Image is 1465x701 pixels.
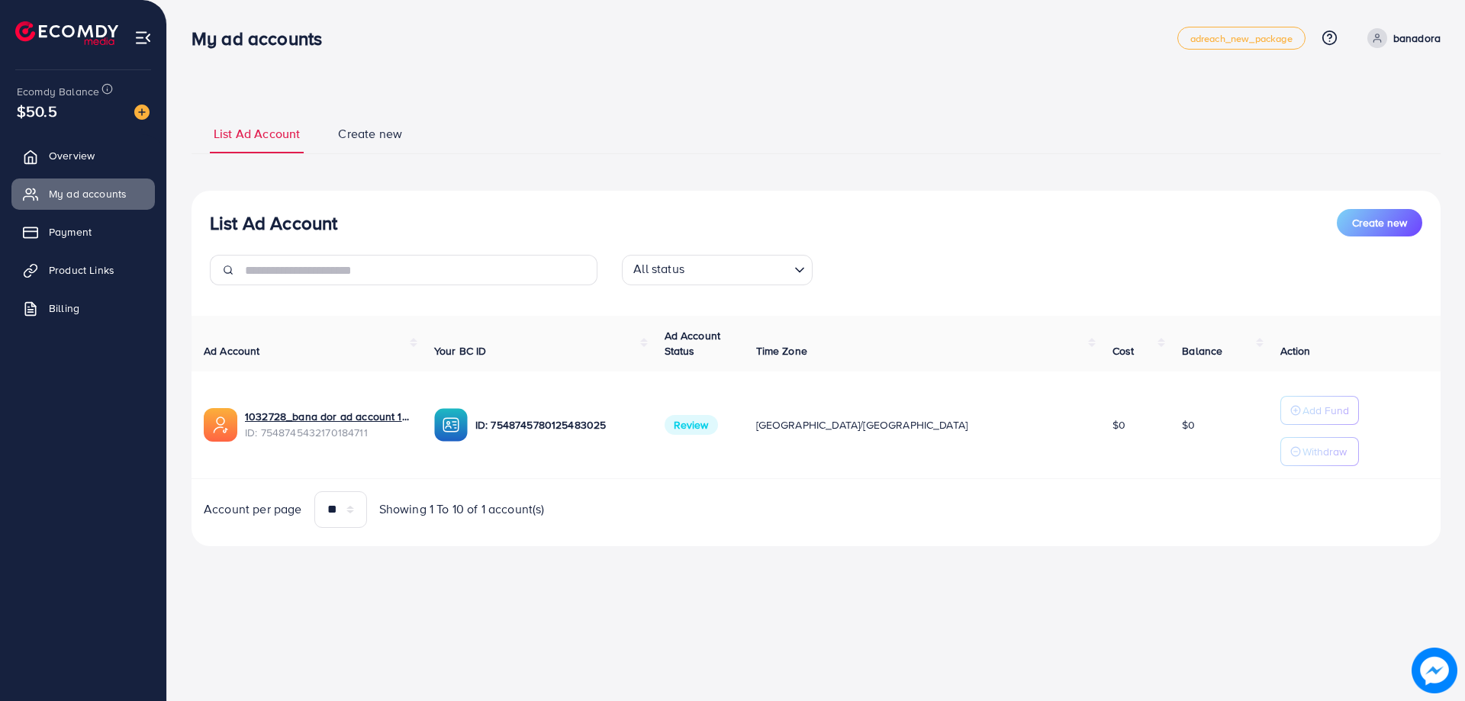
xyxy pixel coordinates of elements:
span: $0 [1112,417,1125,432]
button: Add Fund [1280,396,1359,425]
span: Billing [49,301,79,316]
button: Withdraw [1280,437,1359,466]
div: Search for option [622,255,813,285]
span: Ad Account Status [665,328,721,359]
span: Showing 1 To 10 of 1 account(s) [379,500,545,518]
a: banadora [1361,28,1441,48]
span: All status [630,257,687,281]
span: Overview [49,148,95,163]
h3: My ad accounts [192,27,334,50]
p: ID: 7548745780125483025 [475,416,640,434]
input: Search for option [689,258,788,281]
img: image [134,105,150,120]
p: banadora [1393,29,1441,47]
span: My ad accounts [49,186,127,201]
a: My ad accounts [11,178,155,209]
a: Product Links [11,255,155,285]
span: Time Zone [756,343,807,359]
h3: List Ad Account [210,212,337,234]
span: Balance [1182,343,1222,359]
span: [GEOGRAPHIC_DATA]/[GEOGRAPHIC_DATA] [756,417,968,432]
p: Add Fund [1302,401,1349,420]
a: adreach_new_package [1177,27,1306,50]
p: Withdraw [1302,442,1347,461]
span: ID: 7548745432170184711 [245,425,410,440]
button: Create new [1337,209,1422,236]
div: <span class='underline'>1032728_bana dor ad account 1_1757579407255</span></br>7548745432170184711 [245,409,410,440]
span: Cost [1112,343,1135,359]
img: logo [15,21,118,45]
span: Create new [338,125,402,143]
span: Action [1280,343,1311,359]
img: ic-ba-acc.ded83a64.svg [434,408,468,442]
span: Ecomdy Balance [17,84,99,99]
a: Payment [11,217,155,247]
a: 1032728_bana dor ad account 1_1757579407255 [245,409,410,424]
span: Account per page [204,500,302,518]
span: Product Links [49,262,114,278]
span: Review [665,415,718,435]
a: Overview [11,140,155,171]
a: Billing [11,293,155,323]
span: Your BC ID [434,343,487,359]
img: image [1412,648,1457,693]
span: $0 [1182,417,1195,432]
span: Ad Account [204,343,260,359]
img: menu [134,29,152,47]
img: ic-ads-acc.e4c84228.svg [204,408,237,442]
span: adreach_new_package [1190,34,1293,43]
span: Create new [1352,215,1407,230]
span: $50.5 [17,100,57,122]
span: Payment [49,224,92,240]
span: List Ad Account [214,125,300,143]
